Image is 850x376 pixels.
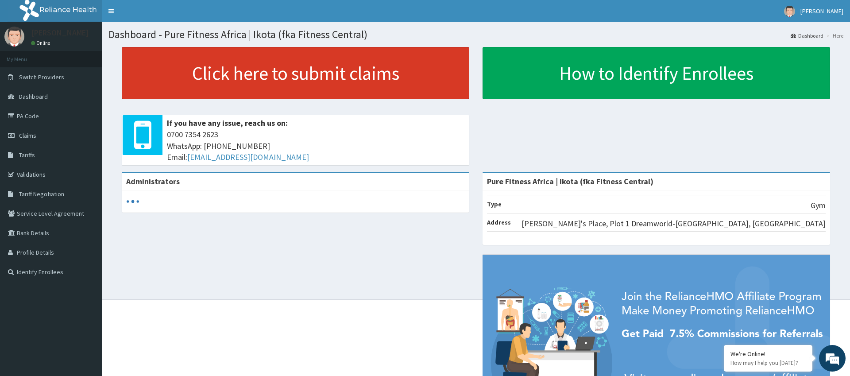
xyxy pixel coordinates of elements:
[487,176,653,186] strong: Pure Fitness Africa | Ikota (fka Fitness Central)
[126,176,180,186] b: Administrators
[791,32,823,39] a: Dashboard
[483,47,830,99] a: How to Identify Enrollees
[31,40,52,46] a: Online
[126,195,139,208] svg: audio-loading
[730,350,806,358] div: We're Online!
[784,6,795,17] img: User Image
[187,152,309,162] a: [EMAIL_ADDRESS][DOMAIN_NAME]
[522,218,826,229] p: [PERSON_NAME]'s Place, Plot 1 Dreamworld-[GEOGRAPHIC_DATA], [GEOGRAPHIC_DATA]
[19,151,35,159] span: Tariffs
[31,29,89,37] p: [PERSON_NAME]
[19,93,48,101] span: Dashboard
[122,47,469,99] a: Click here to submit claims
[811,200,826,211] p: Gym
[19,190,64,198] span: Tariff Negotiation
[19,132,36,140] span: Claims
[108,29,843,40] h1: Dashboard - Pure Fitness Africa | Ikota (fka Fitness Central)
[487,200,502,208] b: Type
[824,32,843,39] li: Here
[4,27,24,47] img: User Image
[19,73,64,81] span: Switch Providers
[167,118,288,128] b: If you have any issue, reach us on:
[487,218,511,226] b: Address
[800,7,843,15] span: [PERSON_NAME]
[167,129,465,163] span: 0700 7354 2623 WhatsApp: [PHONE_NUMBER] Email:
[730,359,806,367] p: How may I help you today?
